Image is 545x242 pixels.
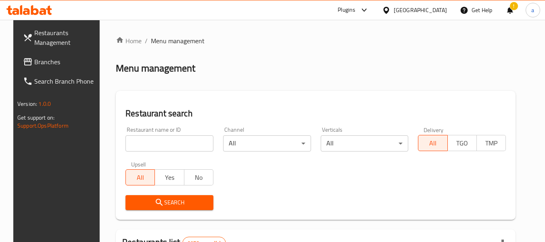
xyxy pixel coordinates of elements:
[188,172,210,183] span: No
[447,135,477,151] button: TGO
[145,36,148,46] li: /
[129,172,152,183] span: All
[34,76,98,86] span: Search Branch Phone
[34,57,98,67] span: Branches
[17,72,104,91] a: Search Branch Phone
[184,169,213,185] button: No
[132,198,207,208] span: Search
[125,107,506,120] h2: Restaurant search
[451,137,474,149] span: TGO
[394,6,447,15] div: [GEOGRAPHIC_DATA]
[418,135,447,151] button: All
[480,137,503,149] span: TMP
[116,36,142,46] a: Home
[17,120,69,131] a: Support.OpsPlatform
[116,62,195,75] h2: Menu management
[531,6,534,15] span: a
[17,112,54,123] span: Get support on:
[422,137,444,149] span: All
[17,99,37,109] span: Version:
[17,52,104,72] a: Branches
[338,5,355,15] div: Plugins
[155,169,184,185] button: Yes
[125,135,213,152] input: Search for restaurant name or ID..
[17,23,104,52] a: Restaurants Management
[116,36,516,46] nav: breadcrumb
[476,135,506,151] button: TMP
[125,195,213,210] button: Search
[38,99,51,109] span: 1.0.0
[223,135,311,152] div: All
[131,161,146,167] label: Upsell
[125,169,155,185] button: All
[424,127,444,133] label: Delivery
[321,135,409,152] div: All
[34,28,98,47] span: Restaurants Management
[158,172,181,183] span: Yes
[151,36,205,46] span: Menu management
